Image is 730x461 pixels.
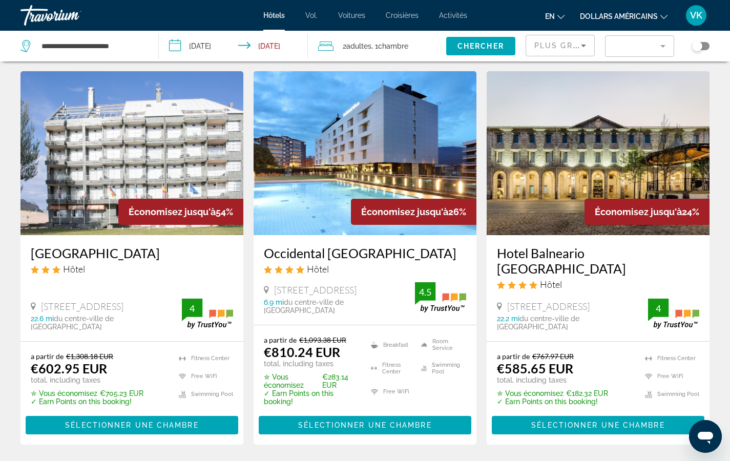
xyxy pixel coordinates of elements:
img: Hotel image [254,71,476,235]
li: Room Service [416,336,466,354]
span: du centre-ville de [GEOGRAPHIC_DATA] [497,315,579,331]
span: du centre-ville de [GEOGRAPHIC_DATA] [31,315,114,331]
p: €182.32 EUR [497,389,608,397]
span: Économisez jusqu'à [595,206,682,217]
li: Swimming Pool [640,388,699,401]
div: 4 star Hotel [497,279,699,290]
span: Hôtel [63,263,85,275]
div: 4 [648,302,669,315]
span: 22.2 mi [497,315,519,323]
span: Hôtel [540,279,562,290]
span: Chambre [378,42,408,50]
div: 4 [182,302,202,315]
a: Hotel Balneario [GEOGRAPHIC_DATA] [497,245,699,276]
span: 2 [343,39,371,53]
a: Sélectionner une chambre [492,418,704,430]
a: Sélectionner une chambre [259,418,471,430]
span: Sélectionner une chambre [65,421,198,429]
span: Plus grandes économies [534,41,657,50]
a: Croisières [386,11,419,19]
li: Breakfast [366,336,416,354]
p: total, including taxes [264,360,358,368]
div: 4 star Hotel [264,263,466,275]
p: ✓ Earn Points on this booking! [31,397,143,406]
li: Fitness Center [640,352,699,365]
button: Toggle map [684,41,710,51]
img: Hotel image [20,71,243,235]
button: Menu utilisateur [683,5,710,26]
span: Économisez jusqu'à [129,206,216,217]
div: 4.5 [415,286,435,298]
p: ✓ Earn Points on this booking! [264,389,358,406]
p: total, including taxes [497,376,608,384]
span: Chercher [457,42,504,50]
li: Swimming Pool [174,388,233,401]
li: Fitness Center [366,359,416,378]
p: €283.14 EUR [264,373,358,389]
span: [STREET_ADDRESS] [507,301,590,312]
span: [STREET_ADDRESS] [41,301,123,312]
img: trustyou-badge.svg [648,299,699,329]
a: Voitures [338,11,365,19]
span: ✮ Vous économisez [31,389,97,397]
a: Sélectionner une chambre [26,418,238,430]
li: Free WiFi [174,370,233,383]
ins: €602.95 EUR [31,361,107,376]
a: Occidental [GEOGRAPHIC_DATA] [264,245,466,261]
ins: €585.65 EUR [497,361,573,376]
del: €767.97 EUR [532,352,574,361]
button: Changer de devise [580,9,668,24]
div: 54% [118,199,243,225]
span: du centre-ville de [GEOGRAPHIC_DATA] [264,298,344,315]
span: a partir de [497,352,530,361]
p: ✓ Earn Points on this booking! [497,397,608,406]
li: Free WiFi [640,370,699,383]
iframe: Bouton de lancement de la fenêtre de messagerie [689,420,722,453]
li: Swimming Pool [416,359,466,378]
a: Travorium [20,2,123,29]
font: en [545,12,555,20]
font: dollars américains [580,12,658,20]
span: Sélectionner une chambre [298,421,431,429]
div: 24% [585,199,710,225]
span: , 1 [371,39,408,53]
span: ✮ Vous économisez [497,389,564,397]
span: [STREET_ADDRESS] [274,284,357,296]
img: Hotel image [487,71,710,235]
h3: [GEOGRAPHIC_DATA] [31,245,233,261]
span: Hôtel [307,263,329,275]
span: a partir de [264,336,297,344]
button: Check-in date: Oct 11, 2025 Check-out date: Oct 18, 2025 [159,31,307,61]
span: ✮ Vous économisez [264,373,320,389]
button: Changer de langue [545,9,565,24]
button: Filter [605,35,674,57]
p: total, including taxes [31,376,143,384]
img: trustyou-badge.svg [182,299,233,329]
button: Sélectionner une chambre [26,416,238,434]
span: Économisez jusqu'à [361,206,448,217]
font: VK [690,10,702,20]
p: €705.23 EUR [31,389,143,397]
span: 22.6 mi [31,315,54,323]
a: Vol. [305,11,318,19]
a: Activités [439,11,467,19]
del: €1,308.18 EUR [66,352,113,361]
button: Sélectionner une chambre [492,416,704,434]
a: Hôtels [263,11,285,19]
img: trustyou-badge.svg [415,282,466,312]
button: Travelers: 2 adults, 0 children [308,31,446,61]
span: 6.9 mi [264,298,284,306]
div: 26% [351,199,476,225]
mat-select: Sort by [534,39,586,52]
span: a partir de [31,352,64,361]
